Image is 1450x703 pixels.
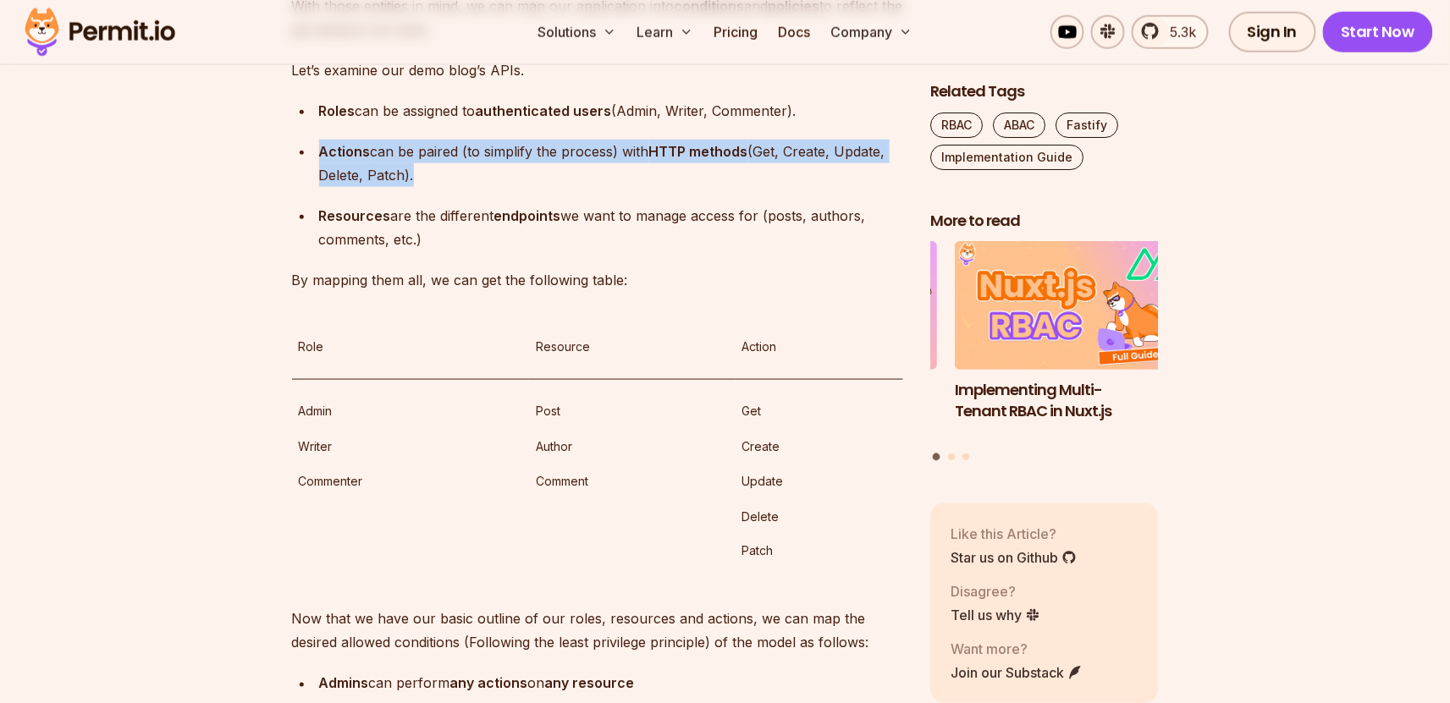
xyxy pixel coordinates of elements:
[962,453,969,460] button: Go to slide 3
[536,471,729,492] p: Comment
[742,437,896,457] p: Create
[649,143,748,160] strong: HTTP methods
[1132,15,1209,49] a: 5.3k
[742,507,896,527] p: Delete
[742,471,896,492] p: Update
[707,15,764,49] a: Pricing
[708,242,937,443] li: 3 of 3
[536,337,729,357] p: Resource
[951,547,1077,568] a: Star us on Github
[1056,113,1118,138] a: Fastify
[319,102,356,119] strong: Roles
[955,242,1183,443] li: 1 of 3
[930,145,1083,170] a: Implementation Guide
[450,675,528,692] strong: any actions
[771,15,817,49] a: Docs
[531,15,623,49] button: Solutions
[299,337,522,357] p: Role
[742,337,896,357] p: Action
[299,437,522,457] p: Writer
[17,3,183,61] img: Permit logo
[319,675,369,692] strong: Admins
[930,113,983,138] a: RBAC
[319,140,903,187] p: can be paired (to simplify the process) with (Get, Create, Update, Delete, Patch).
[951,662,1083,683] a: Join our Substack
[299,471,522,492] p: Commenter
[476,102,612,119] strong: authenticated users
[951,639,1083,659] p: Want more?
[319,207,391,224] strong: Resources
[955,380,1183,422] h3: Implementing Multi-Tenant RBAC in Nuxt.js
[933,453,940,461] button: Go to slide 1
[708,242,937,371] img: Policy-Based Access Control (PBAC) Isn’t as Great as You Think
[993,113,1045,138] a: ABAC
[1161,22,1197,42] span: 5.3k
[951,605,1040,625] a: Tell us why
[955,242,1183,443] a: Implementing Multi-Tenant RBAC in Nuxt.jsImplementing Multi-Tenant RBAC in Nuxt.js
[1229,12,1316,52] a: Sign In
[930,242,1159,464] div: Posts
[948,453,955,460] button: Go to slide 2
[319,99,903,123] p: can be assigned to (Admin, Writer, Commenter).
[1323,12,1434,52] a: Start Now
[742,401,896,421] p: Get
[742,541,896,562] p: Patch
[955,242,1183,371] img: Implementing Multi-Tenant RBAC in Nuxt.js
[630,15,700,49] button: Learn
[299,401,522,421] p: Admin
[824,15,919,49] button: Company
[494,207,561,224] strong: endpoints
[545,675,635,692] strong: any resource
[292,268,903,292] p: By mapping them all, we can get the following table:
[930,81,1159,102] h2: Related Tags
[930,211,1159,232] h2: More to read
[708,380,937,442] h3: Policy-Based Access Control (PBAC) Isn’t as Great as You Think
[319,204,903,251] p: are the different we want to manage access for (posts, authors, comments, etc.)
[292,58,903,82] p: Let’s examine our demo blog’s APIs.
[292,607,903,655] p: Now that we have our basic outline of our roles, resources and actions, we can map the desired al...
[536,401,729,421] p: Post
[319,143,371,160] strong: Actions
[319,672,903,695] p: can perform on
[951,524,1077,544] p: Like this Article?
[536,437,729,457] p: Author
[951,581,1040,601] p: Disagree?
